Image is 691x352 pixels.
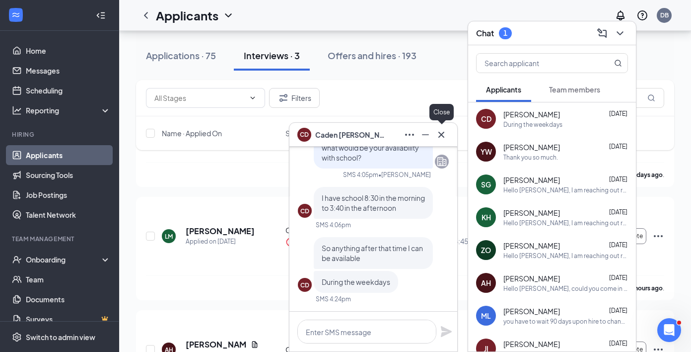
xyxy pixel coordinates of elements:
a: Team [26,269,111,289]
svg: MagnifyingGlass [647,94,655,102]
a: Documents [26,289,111,309]
div: CD [481,114,491,124]
div: SMS 4:24pm [316,295,351,303]
span: [DATE] [609,307,627,314]
span: [PERSON_NAME] [503,109,560,119]
button: Minimize [417,127,433,143]
div: Team Management [12,235,109,243]
span: Applicants [486,85,521,94]
svg: Ellipses [404,129,415,141]
div: ML [481,311,491,321]
svg: Notifications [615,9,626,21]
span: [DATE] [609,176,627,183]
input: All Stages [154,92,245,103]
span: [PERSON_NAME] [503,142,560,152]
span: [DATE] [609,340,627,347]
div: Close [429,104,454,120]
a: Scheduling [26,81,111,100]
div: Thank you so much. [503,153,558,162]
svg: Ellipses [652,230,664,242]
h5: [PERSON_NAME] [186,339,247,350]
span: [PERSON_NAME] [503,208,560,218]
button: Ellipses [402,127,417,143]
div: Onboarding [26,255,102,264]
h3: Chat [476,28,494,39]
div: Applications · 75 [146,49,216,62]
div: Hello [PERSON_NAME], I am reaching out regarding your application. Would you be available at 8a? ... [503,219,628,227]
svg: Cross [435,129,447,141]
span: [DATE] [609,143,627,150]
div: Interviews · 3 [244,49,300,62]
span: [PERSON_NAME] [503,241,560,251]
div: you have to wait 90 days upon hire to change your availability. You would not be able to change y... [503,317,628,326]
svg: Filter [277,92,289,104]
div: Hello [PERSON_NAME], I am reaching out regarding your application. Would your availability change... [503,186,628,194]
iframe: Intercom live chat [657,318,681,342]
div: SMS 4:05pm [343,171,378,179]
div: KH [482,212,491,222]
span: Team members [549,85,600,94]
div: Onsite Interview [285,225,344,235]
button: Filter Filters [269,88,320,108]
div: 1 [503,29,507,37]
button: ChevronDown [612,25,628,41]
span: During the weekdays [322,277,390,286]
span: Name · Applied On [162,128,222,138]
a: Talent Network [26,205,111,225]
svg: Settings [12,332,22,342]
svg: ComposeMessage [596,27,608,39]
div: ZO [481,245,491,255]
svg: ChevronDown [222,9,234,21]
div: Offers and hires · 193 [328,49,416,62]
span: [DATE] [609,274,627,281]
svg: Company [436,156,448,168]
div: Hello [PERSON_NAME], I am reaching out regarding your availability. Would your availability chang... [503,252,628,260]
button: Cross [433,127,449,143]
svg: Collapse [96,10,106,20]
div: SG [481,179,491,189]
a: Sourcing Tools [26,165,111,185]
span: [PERSON_NAME] [503,339,560,349]
span: [PERSON_NAME] [503,306,560,316]
span: I have school 8:30 in the morning to 3:40 in the afternoon [322,193,425,212]
span: [DATE] [609,241,627,249]
span: [PERSON_NAME] [503,273,560,283]
button: Plane [440,326,452,338]
svg: Minimize [419,129,431,141]
b: 8 days ago [632,171,663,178]
div: CD [300,281,309,289]
span: [PERSON_NAME] [503,175,560,185]
button: ComposeMessage [594,25,610,41]
div: YW [481,147,492,157]
svg: MagnifyingGlass [614,59,622,67]
svg: ChevronDown [614,27,626,39]
div: During the weekdays [503,120,562,129]
div: Hello [PERSON_NAME], could you come in for a second interview [DATE] at 3:30p with [PERSON_NAME]? [503,284,628,293]
h5: [PERSON_NAME] [186,226,255,237]
span: [DATE] [609,110,627,117]
a: Job Postings [26,185,111,205]
input: Search applicant [477,54,594,73]
span: [DATE] [609,208,627,216]
div: Switch to admin view [26,332,95,342]
div: Reporting [26,105,111,115]
span: Stage [285,128,305,138]
span: Caden [PERSON_NAME] [315,129,385,140]
svg: ChevronDown [249,94,257,102]
svg: CrossCircle [285,237,295,247]
svg: Document [251,341,259,349]
a: SurveysCrown [26,309,111,329]
svg: Analysis [12,105,22,115]
span: So anything after that time I can be available [322,244,423,263]
svg: QuestionInfo [636,9,648,21]
a: Applicants [26,145,111,165]
span: • [PERSON_NAME] [378,171,431,179]
svg: ChevronLeft [140,9,152,21]
div: SMS 4:06pm [316,221,351,229]
a: Home [26,41,111,61]
div: LM [165,232,173,241]
div: Hiring [12,130,109,139]
svg: UserCheck [12,255,22,264]
div: DB [660,11,669,19]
